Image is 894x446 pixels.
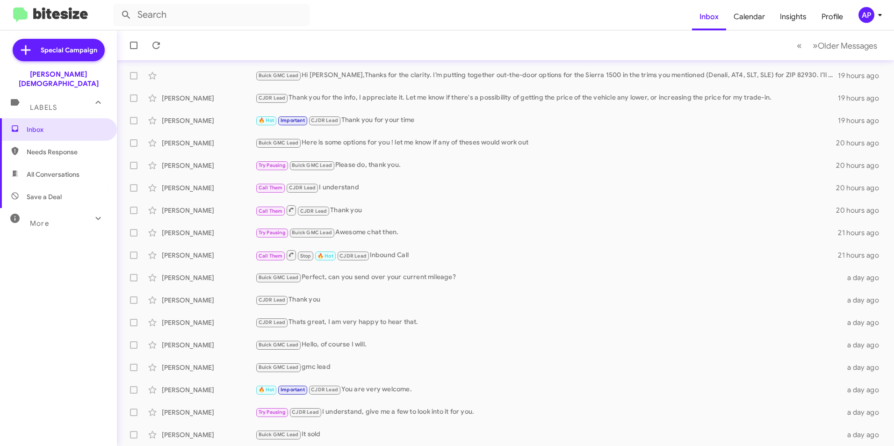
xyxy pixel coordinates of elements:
span: CJDR Lead [339,253,367,259]
div: [PERSON_NAME] [162,385,255,395]
span: Call Them [259,253,283,259]
div: a day ago [842,385,887,395]
nav: Page navigation example [792,36,883,55]
div: Awesome chat then. [255,227,838,238]
div: a day ago [842,340,887,350]
div: 20 hours ago [836,206,887,215]
div: a day ago [842,363,887,372]
div: [PERSON_NAME] [162,295,255,305]
div: [PERSON_NAME] [162,138,255,148]
span: Inbox [27,125,106,134]
div: a day ago [842,273,887,282]
div: Inbound Call [255,249,838,261]
span: Try Pausing [259,230,286,236]
div: [PERSON_NAME] [162,430,255,439]
a: Insights [772,3,814,30]
div: [PERSON_NAME] [162,206,255,215]
div: a day ago [842,295,887,305]
div: Here is some options for you ! let me know if any of theses would work out [255,137,836,148]
div: [PERSON_NAME] [162,94,255,103]
span: Buick GMC Lead [259,274,299,281]
span: Buick GMC Lead [259,432,299,438]
span: 🔥 Hot [259,117,274,123]
div: You are very welcome. [255,384,842,395]
button: Previous [791,36,807,55]
span: Call Them [259,185,283,191]
span: CJDR Lead [300,208,327,214]
span: CJDR Lead [259,297,286,303]
a: Special Campaign [13,39,105,61]
span: Save a Deal [27,192,62,201]
div: [PERSON_NAME] [162,273,255,282]
div: I understand, give me a few to look into it for you. [255,407,842,417]
button: AP [851,7,884,23]
span: Special Campaign [41,45,97,55]
div: Hello, of course I will. [255,339,842,350]
span: CJDR Lead [311,117,338,123]
span: 🔥 Hot [259,387,274,393]
div: a day ago [842,318,887,327]
div: 20 hours ago [836,183,887,193]
span: CJDR Lead [259,95,286,101]
div: AP [858,7,874,23]
span: Stop [300,253,311,259]
div: Perfect, can you send over your current mileage? [255,272,842,283]
span: CJDR Lead [259,319,286,325]
span: Buick GMC Lead [259,364,299,370]
div: [PERSON_NAME] [162,116,255,125]
div: Thank you for your time [255,115,838,126]
span: Buick GMC Lead [292,230,332,236]
span: Call Them [259,208,283,214]
a: Profile [814,3,851,30]
a: Inbox [692,3,726,30]
div: I understand [255,182,836,193]
div: 19 hours ago [838,71,887,80]
div: It sold [255,429,842,440]
input: Search [113,4,310,26]
div: [PERSON_NAME] [162,251,255,260]
span: Try Pausing [259,409,286,415]
div: 19 hours ago [838,116,887,125]
button: Next [807,36,883,55]
div: Thats great, I am very happy to hear that. [255,317,842,328]
span: CJDR Lead [292,409,319,415]
div: Thank you [255,204,836,216]
div: Hi [PERSON_NAME],Thanks for the clarity. I’m putting together out-the-door options for the Sierra... [255,70,838,81]
div: [PERSON_NAME] [162,183,255,193]
div: [PERSON_NAME] [162,340,255,350]
span: Try Pausing [259,162,286,168]
span: Needs Response [27,147,106,157]
div: 21 hours ago [838,251,887,260]
a: Calendar [726,3,772,30]
span: CJDR Lead [289,185,316,191]
div: [PERSON_NAME] [162,161,255,170]
span: All Conversations [27,170,79,179]
div: Thank you [255,295,842,305]
span: Older Messages [818,41,877,51]
div: [PERSON_NAME] [162,408,255,417]
div: a day ago [842,430,887,439]
span: « [797,40,802,51]
div: [PERSON_NAME] [162,363,255,372]
div: 20 hours ago [836,138,887,148]
div: 20 hours ago [836,161,887,170]
span: CJDR Lead [311,387,338,393]
span: 🔥 Hot [317,253,333,259]
span: Important [281,387,305,393]
span: Buick GMC Lead [259,140,299,146]
span: Buick GMC Lead [259,72,299,79]
span: » [813,40,818,51]
span: Buick GMC Lead [292,162,332,168]
div: Thank you for the info, I appreciate it. Let me know if there's a possibility of getting the pric... [255,93,838,103]
span: Labels [30,103,57,112]
div: 21 hours ago [838,228,887,237]
div: [PERSON_NAME] [162,228,255,237]
div: 19 hours ago [838,94,887,103]
span: More [30,219,49,228]
div: Please do, thank you. [255,160,836,171]
span: Important [281,117,305,123]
